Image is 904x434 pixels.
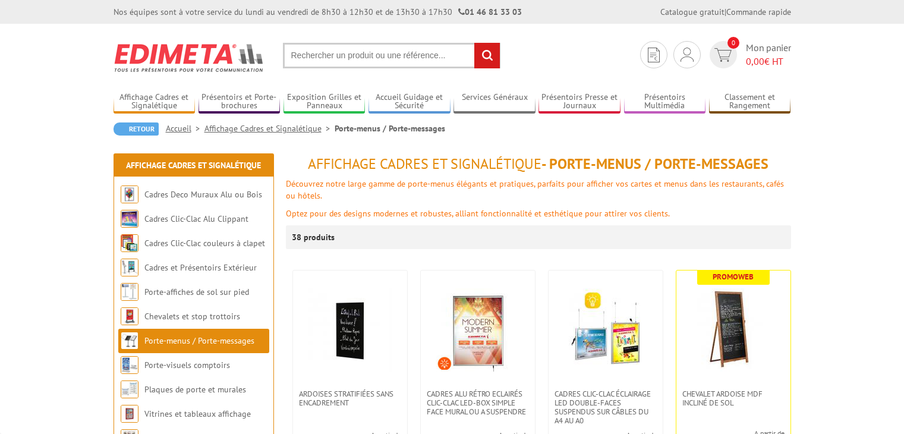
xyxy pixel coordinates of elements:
a: Retour [114,122,159,136]
a: Cadres et Présentoirs Extérieur [144,262,257,273]
a: Services Généraux [453,92,536,112]
span: Optez pour des designs modernes et robustes, alliant fonctionnalité et esthétique pour attirer vo... [286,208,670,219]
strong: 01 46 81 33 03 [458,7,522,17]
span: € HT [746,55,791,68]
span: 0,00 [746,55,764,67]
span: Chevalet Ardoise MDF incliné de sol [682,389,785,407]
img: Porte-visuels comptoirs [121,356,138,374]
a: Présentoirs et Porte-brochures [199,92,281,112]
a: Affichage Cadres et Signalétique [204,123,335,134]
img: Vitrines et tableaux affichage [121,405,138,423]
img: Ardoises stratifiées sans encadrement [308,288,392,372]
a: Cadres Deco Muraux Alu ou Bois [144,189,262,200]
a: Porte-menus / Porte-messages [144,335,254,346]
span: Cadres clic-clac éclairage LED double-faces suspendus sur câbles du A4 au A0 [555,389,657,425]
div: Nos équipes sont à votre service du lundi au vendredi de 8h30 à 12h30 et de 13h30 à 17h30 [114,6,522,18]
span: Découvrez notre large gamme de porte-menus élégants et pratiques, parfaits pour afficher vos cart... [286,178,784,201]
img: Chevalets et stop trottoirs [121,307,138,325]
a: Porte-visuels comptoirs [144,360,230,370]
img: Plaques de porte et murales [121,380,138,398]
span: Mon panier [746,41,791,68]
a: Chevalets et stop trottoirs [144,311,240,322]
input: rechercher [474,43,500,68]
img: Porte-affiches de sol sur pied [121,283,138,301]
input: Rechercher un produit ou une référence... [283,43,500,68]
h1: - Porte-menus / Porte-messages [286,156,791,172]
a: Cadres Clic-Clac couleurs à clapet [144,238,265,249]
img: Cadres Clic-Clac Alu Clippant [121,210,138,228]
li: Porte-menus / Porte-messages [335,122,445,134]
a: Présentoirs Presse et Journaux [538,92,620,112]
a: Présentoirs Multimédia [624,92,706,112]
a: Cadres Clic-Clac Alu Clippant [144,213,248,224]
a: Accueil Guidage et Sécurité [368,92,451,112]
img: Edimeta [114,36,265,80]
img: Cadres clic-clac éclairage LED double-faces suspendus sur câbles du A4 au A0 [564,288,647,372]
img: Cadres et Présentoirs Extérieur [121,259,138,276]
span: 0 [727,37,739,49]
a: Cadres Alu Rétro Eclairés Clic-Clac LED-Box simple face mural ou a suspendre [421,389,535,416]
div: | [660,6,791,18]
a: Exposition Grilles et Panneaux [284,92,366,112]
a: devis rapide 0 Mon panier 0,00€ HT [707,41,791,68]
img: Chevalet Ardoise MDF incliné de sol [692,288,775,372]
a: Accueil [166,123,204,134]
img: Porte-menus / Porte-messages [121,332,138,350]
b: Promoweb [713,272,754,282]
img: Cadres Deco Muraux Alu ou Bois [121,185,138,203]
span: Cadres Alu Rétro Eclairés Clic-Clac LED-Box simple face mural ou a suspendre [427,389,529,416]
a: Affichage Cadres et Signalétique [126,160,261,171]
img: devis rapide [714,48,732,62]
a: Commande rapide [726,7,791,17]
span: Affichage Cadres et Signalétique [308,155,541,173]
img: devis rapide [648,48,660,62]
a: Ardoises stratifiées sans encadrement [293,389,407,407]
a: Classement et Rangement [709,92,791,112]
img: devis rapide [681,48,694,62]
a: Vitrines et tableaux affichage [144,408,251,419]
img: Cadres Alu Rétro Eclairés Clic-Clac LED-Box simple face mural ou a suspendre [436,288,519,372]
a: Porte-affiches de sol sur pied [144,287,249,297]
a: Catalogue gratuit [660,7,725,17]
a: Chevalet Ardoise MDF incliné de sol [676,389,790,407]
a: Cadres clic-clac éclairage LED double-faces suspendus sur câbles du A4 au A0 [549,389,663,425]
span: Ardoises stratifiées sans encadrement [299,389,401,407]
a: Affichage Cadres et Signalétique [114,92,196,112]
img: Cadres Clic-Clac couleurs à clapet [121,234,138,252]
p: 38 produits [292,225,336,249]
a: Plaques de porte et murales [144,384,246,395]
